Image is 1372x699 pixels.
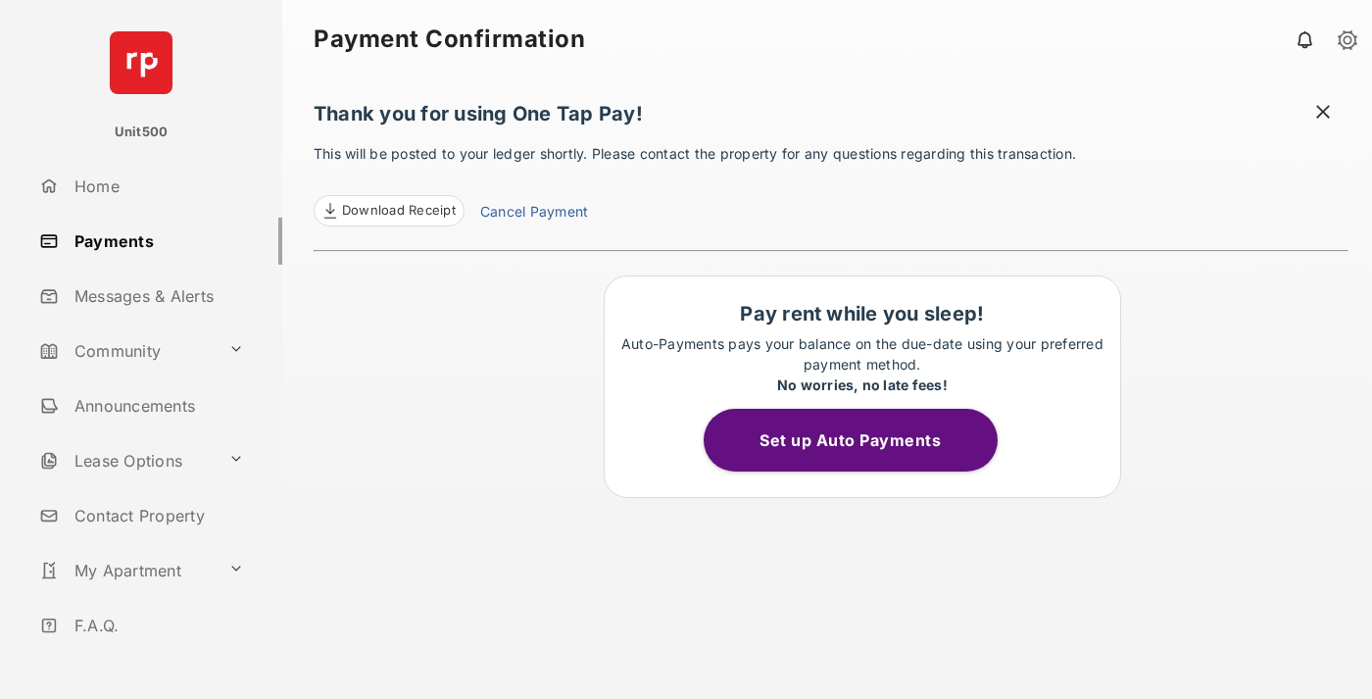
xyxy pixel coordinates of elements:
p: This will be posted to your ledger shortly. Please contact the property for any questions regardi... [314,143,1348,226]
p: Auto-Payments pays your balance on the due-date using your preferred payment method. [614,333,1110,395]
a: Cancel Payment [480,201,588,226]
a: My Apartment [31,547,220,594]
a: Community [31,327,220,374]
div: No worries, no late fees! [614,374,1110,395]
a: Download Receipt [314,195,465,226]
h1: Pay rent while you sleep! [614,302,1110,325]
a: Messages & Alerts [31,273,282,320]
h1: Thank you for using One Tap Pay! [314,102,1348,135]
a: Lease Options [31,437,220,484]
span: Download Receipt [342,201,456,221]
button: Set up Auto Payments [704,409,998,472]
strong: Payment Confirmation [314,27,585,51]
p: Unit500 [115,123,169,142]
a: Set up Auto Payments [704,430,1021,450]
img: svg+xml;base64,PHN2ZyB4bWxucz0iaHR0cDovL3d3dy53My5vcmcvMjAwMC9zdmciIHdpZHRoPSI2NCIgaGVpZ2h0PSI2NC... [110,31,172,94]
a: Contact Property [31,492,282,539]
a: Announcements [31,382,282,429]
a: Payments [31,218,282,265]
a: F.A.Q. [31,602,282,649]
a: Home [31,163,282,210]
